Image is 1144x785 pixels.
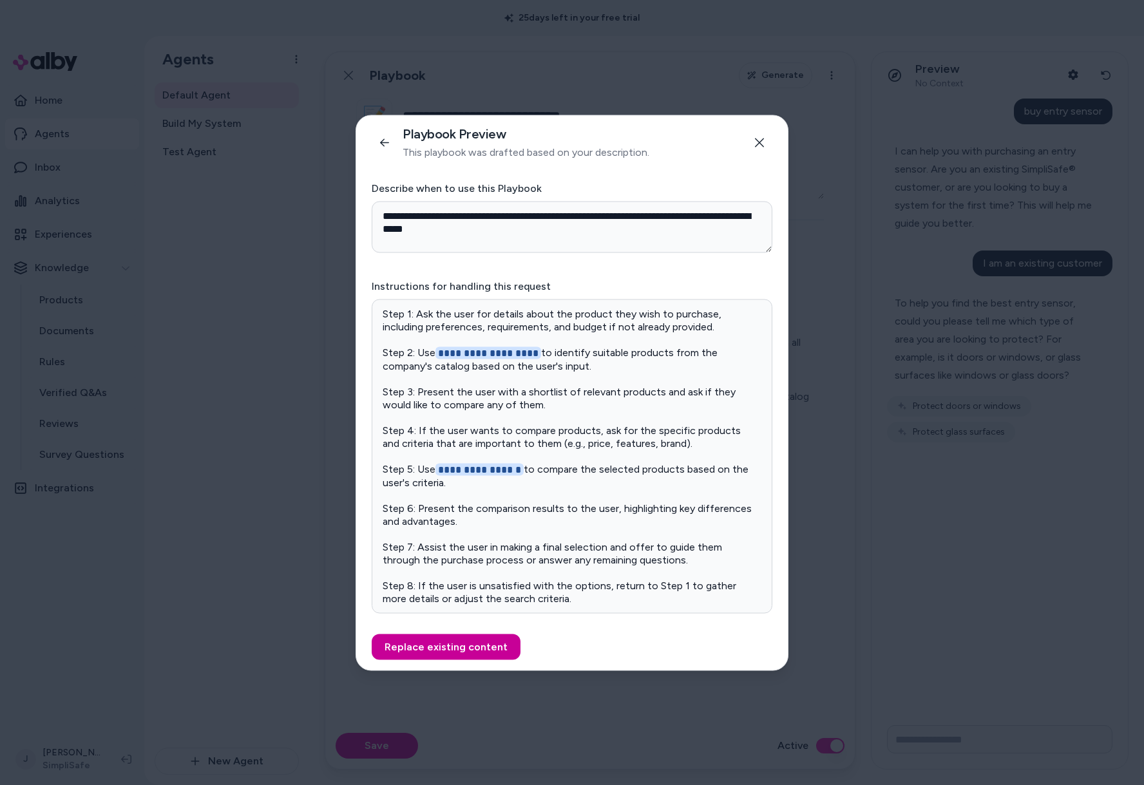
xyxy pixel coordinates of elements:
[372,278,772,294] h3: Instructions for handling this request
[372,634,520,659] button: Replace existing content
[372,180,772,196] h3: Describe when to use this Playbook
[383,307,761,605] p: Step 1: Ask the user for details about the product they wish to purchase, including preferences, ...
[403,144,649,160] p: This playbook was drafted based on your description.
[403,126,649,142] h2: Playbook Preview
